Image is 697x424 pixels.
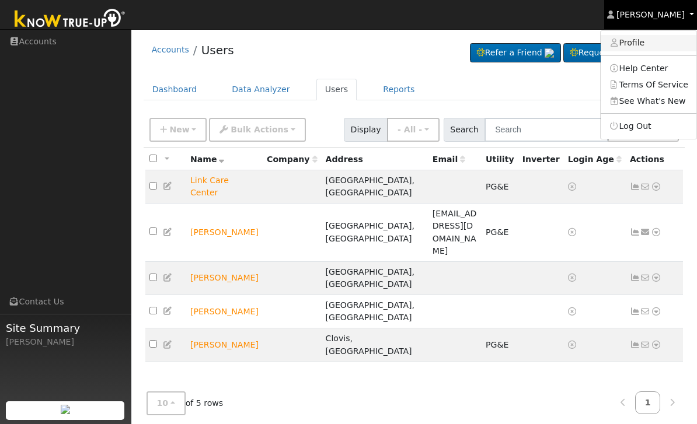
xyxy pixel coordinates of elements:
[433,155,465,164] span: Email
[630,307,640,316] a: Not connected
[209,118,305,142] button: Bulk Actions
[568,273,578,282] a: No login access
[630,340,640,349] a: Show Graph
[387,118,440,142] button: - All -
[522,153,560,166] div: Inverter
[316,79,357,100] a: Users
[630,227,640,237] a: Show Graph
[163,340,173,349] a: Edit User
[635,391,661,414] a: 1
[444,118,485,142] span: Search
[163,227,173,237] a: Edit User
[485,118,608,142] input: Search
[630,153,679,166] div: Actions
[326,153,424,166] div: Address
[157,398,169,408] span: 10
[163,306,173,316] a: Edit User
[186,170,263,204] td: Lead
[163,273,173,282] a: Edit User
[601,93,696,109] a: See What's New
[186,261,263,295] td: Lead
[640,183,651,191] i: No email address
[630,182,640,191] a: Show Graph
[568,227,578,237] a: No login access
[144,79,206,100] a: Dashboard
[486,153,514,166] div: Utility
[322,328,428,362] td: Clovis, [GEOGRAPHIC_DATA]
[186,328,263,362] td: Lead
[147,391,186,415] button: 10
[433,209,477,255] span: [EMAIL_ADDRESS][DOMAIN_NAME]
[651,339,661,351] a: Other actions
[601,76,696,93] a: Terms Of Service
[223,79,299,100] a: Data Analyzer
[486,227,508,237] span: PG&E
[470,43,561,63] a: Refer a Friend
[601,35,696,51] a: Profile
[152,45,189,54] a: Accounts
[344,118,388,142] span: Display
[651,181,661,193] a: Other actions
[545,48,554,58] img: retrieve
[640,274,651,282] i: No email address
[163,181,173,191] a: Edit User
[169,125,189,134] span: New
[616,10,685,19] span: [PERSON_NAME]
[147,391,224,415] span: of 5 rows
[6,320,125,336] span: Site Summary
[601,118,696,134] a: Log Out
[186,204,263,262] td: Lead
[9,6,131,33] img: Know True-Up
[201,43,234,57] a: Users
[601,60,696,76] a: Help Center
[149,118,207,142] button: New
[486,340,508,349] span: PG&E
[563,43,677,63] a: Request a Cleaning
[186,295,263,328] td: Lead
[267,155,317,164] span: Company name
[651,306,661,318] a: Other actions
[374,79,423,100] a: Reports
[568,155,622,164] span: Days since last login
[640,226,651,239] a: deepidhillon51@gmail.com
[640,307,651,316] i: No email address
[568,340,578,349] a: No login access
[322,295,428,328] td: [GEOGRAPHIC_DATA], [GEOGRAPHIC_DATA]
[651,226,661,239] a: Other actions
[568,307,578,316] a: No login access
[630,273,640,282] a: Not connected
[568,182,578,191] a: No login access
[640,341,651,349] i: No email address
[231,125,288,134] span: Bulk Actions
[651,272,661,284] a: Other actions
[486,182,508,191] span: PG&E
[322,204,428,262] td: [GEOGRAPHIC_DATA], [GEOGRAPHIC_DATA]
[322,170,428,204] td: [GEOGRAPHIC_DATA], [GEOGRAPHIC_DATA]
[6,336,125,348] div: [PERSON_NAME]
[322,261,428,295] td: [GEOGRAPHIC_DATA], [GEOGRAPHIC_DATA]
[61,405,70,414] img: retrieve
[190,155,225,164] span: Name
